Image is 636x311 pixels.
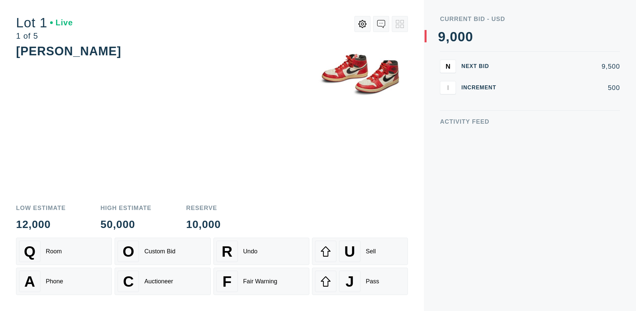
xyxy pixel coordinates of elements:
[345,273,354,290] span: J
[24,273,35,290] span: A
[243,248,258,255] div: Undo
[221,243,232,260] span: R
[213,268,309,295] button: FFair Warning
[243,278,277,285] div: Fair Warning
[16,16,73,29] div: Lot 1
[366,278,379,285] div: Pass
[446,30,450,163] div: ,
[123,273,134,290] span: C
[213,238,309,265] button: RUndo
[16,238,112,265] button: QRoom
[50,19,73,27] div: Live
[507,63,620,70] div: 9,500
[438,30,446,43] div: 9
[312,238,408,265] button: USell
[123,243,134,260] span: O
[507,84,620,91] div: 500
[186,205,221,211] div: Reserve
[461,85,501,90] div: Increment
[16,44,121,58] div: [PERSON_NAME]
[222,273,231,290] span: F
[186,219,221,230] div: 10,000
[458,30,465,43] div: 0
[465,30,473,43] div: 0
[440,60,456,73] button: N
[144,278,173,285] div: Auctioneer
[115,238,210,265] button: OCustom Bid
[16,219,66,230] div: 12,000
[447,84,449,91] span: I
[101,205,152,211] div: High Estimate
[144,248,175,255] div: Custom Bid
[46,248,62,255] div: Room
[312,268,408,295] button: JPass
[461,64,501,69] div: Next Bid
[366,248,376,255] div: Sell
[24,243,36,260] span: Q
[16,205,66,211] div: Low Estimate
[446,62,450,70] span: N
[450,30,458,43] div: 0
[16,32,73,40] div: 1 of 5
[101,219,152,230] div: 50,000
[46,278,63,285] div: Phone
[440,81,456,94] button: I
[440,16,620,22] div: Current Bid - USD
[115,268,210,295] button: CAuctioneer
[440,119,620,125] div: Activity Feed
[344,243,355,260] span: U
[16,268,112,295] button: APhone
